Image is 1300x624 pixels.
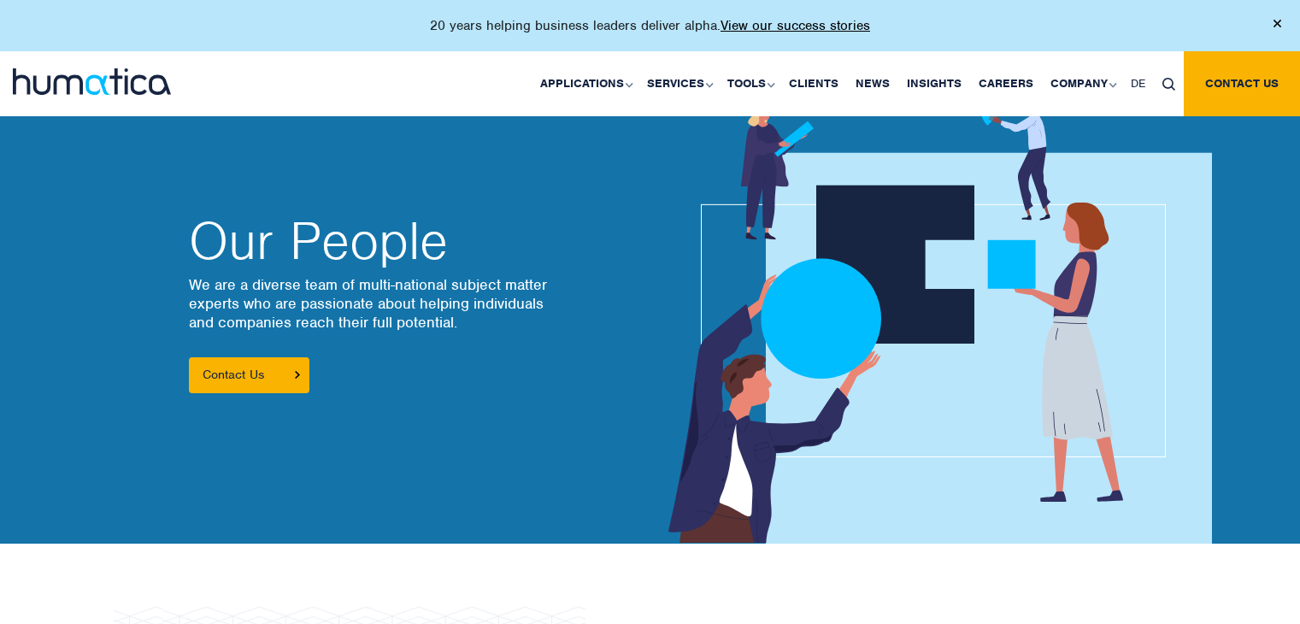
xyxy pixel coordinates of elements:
[970,51,1042,116] a: Careers
[1042,51,1122,116] a: Company
[1162,78,1175,91] img: search_icon
[430,17,870,34] p: 20 years helping business leaders deliver alpha.
[189,275,633,332] p: We are a diverse team of multi-national subject matter experts who are passionate about helping i...
[638,51,719,116] a: Services
[532,51,638,116] a: Applications
[1184,51,1300,116] a: Contact us
[719,51,780,116] a: Tools
[721,17,870,34] a: View our success stories
[189,357,309,393] a: Contact Us
[780,51,847,116] a: Clients
[13,68,171,95] img: logo
[1122,51,1154,116] a: DE
[295,371,300,379] img: arrowicon
[623,91,1212,544] img: about_banner1
[898,51,970,116] a: Insights
[1131,76,1145,91] span: DE
[847,51,898,116] a: News
[189,215,633,267] h2: Our People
